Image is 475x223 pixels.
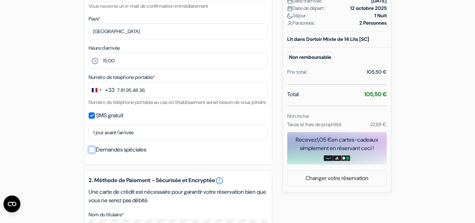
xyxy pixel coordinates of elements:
[370,121,386,128] small: 22,68 €
[287,36,369,42] b: Lit dans Dortoir Mixte de 14 Lits [SC]
[4,196,20,212] button: Ouvrir le widget CMP
[288,172,386,185] a: Changer votre réservation
[287,13,293,19] img: moon.svg
[317,136,332,143] span: 1,05 €
[89,3,208,9] small: Vous recevrez un e-mail de confirmation immédiatement
[333,155,341,161] img: adidas-card.png
[364,91,387,98] strong: 105,50 €
[105,86,115,94] div: +33
[287,113,309,119] small: Non inclus
[96,111,123,120] label: SMS gratuit
[89,211,124,218] label: Nom du titulaire
[89,15,100,23] label: Pays
[89,176,268,185] h5: 2. Méthode de Paiement - Sécurisée et Encryptée
[89,82,268,98] input: 6 12 34 56 78
[287,121,342,128] small: Taxes et frais de propriété:
[359,19,387,27] strong: 2 Personnes
[287,68,308,76] div: Prix total :
[287,21,293,26] img: user_icon.svg
[287,52,333,63] small: Non remboursable
[89,74,155,81] label: Numéro de telephone portable
[89,99,266,105] small: Numéro de téléphone portable au cas où l'établissement aurait besoin de vous joindre
[287,90,300,99] span: Total:
[287,19,316,27] span: Personnes :
[215,176,224,185] a: error_outline
[89,188,268,205] p: Une carte de crédit est nécessaire pour garantir votre réservation bien que vous ne serez pas déb...
[89,82,115,98] button: Change country, selected France (+33)
[287,5,326,12] span: Date de départ :
[287,136,387,153] div: Recevez en cartes-cadeaux simplement en réservant ceci !
[287,12,308,19] span: Séjour :
[89,44,120,52] label: Heure d'arrivée
[374,12,387,19] strong: 1 Nuit
[287,6,293,11] img: calendar.svg
[96,145,146,155] label: Demandes spéciales
[367,68,387,76] div: 105,50 €
[341,155,350,161] img: uber-uber-eats-card.png
[350,5,387,12] strong: 12 octobre 2025
[324,155,333,161] img: amazon-card-no-text.png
